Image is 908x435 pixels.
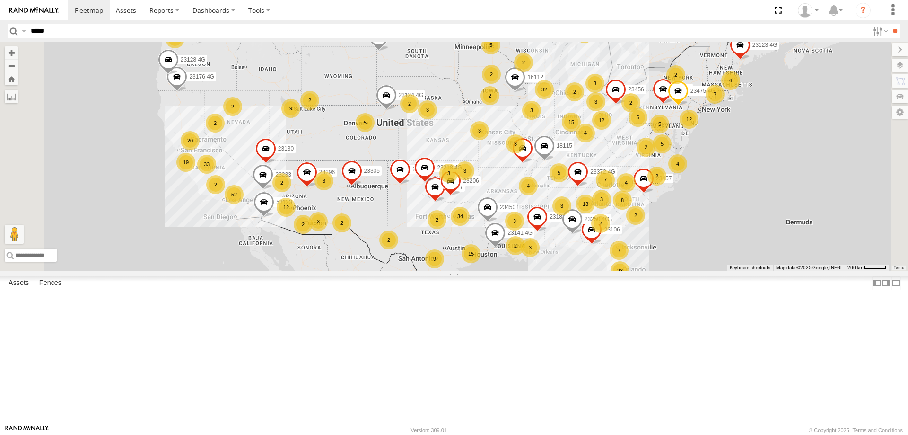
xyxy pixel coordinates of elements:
[300,91,319,110] div: 2
[189,73,214,80] span: 23176 4G
[506,134,525,153] div: 3
[585,74,604,93] div: 3
[5,426,49,435] a: Visit our Website
[439,164,458,183] div: 3
[565,82,584,101] div: 2
[794,3,822,18] div: Puma Singh
[20,24,27,38] label: Search Query
[481,36,500,54] div: 5
[332,213,351,232] div: 2
[809,427,903,433] div: © Copyright 2025 -
[5,225,24,244] button: Drag Pegman onto the map to open Street View
[576,195,595,213] div: 13
[894,266,904,270] a: Terms (opens in new tab)
[4,276,34,290] label: Assets
[557,142,572,149] span: 18115
[617,173,636,192] div: 4
[621,93,640,112] div: 2
[411,427,447,433] div: Version: 309.01
[379,231,398,249] div: 2
[590,168,615,175] span: 23372 4G
[592,190,611,209] div: 3
[418,100,437,119] div: 3
[892,106,908,119] label: Map Settings
[223,97,242,116] div: 2
[482,65,501,84] div: 2
[206,175,225,194] div: 2
[647,167,666,186] div: 2
[592,111,611,130] div: 12
[666,65,685,84] div: 2
[166,29,184,48] div: 4
[596,170,615,189] div: 7
[5,46,18,59] button: Zoom in
[730,265,770,271] button: Keyboard shortcuts
[272,173,291,192] div: 2
[437,164,462,171] span: 23218 4G
[206,114,225,133] div: 2
[550,163,568,182] div: 5
[470,121,489,140] div: 3
[281,99,300,118] div: 9
[550,213,575,220] span: 23185 4G
[314,171,333,190] div: 3
[5,72,18,85] button: Zoom Home
[35,276,66,290] label: Fences
[882,276,891,290] label: Dock Summary Table to the Right
[225,185,244,204] div: 52
[872,276,882,290] label: Dock Summary Table to the Left
[507,230,533,236] span: 23141 4G
[847,265,864,270] span: 200 km
[610,241,629,260] div: 7
[197,155,216,174] div: 33
[575,24,594,43] div: 2
[776,265,842,270] span: Map data ©2025 Google, INEGI
[653,134,672,153] div: 5
[505,212,524,231] div: 3
[752,42,777,48] span: 23123 4G
[721,71,740,90] div: 6
[626,206,645,225] div: 2
[181,56,206,63] span: 23128 4G
[629,108,647,127] div: 6
[319,169,335,176] span: 23296
[552,196,571,215] div: 3
[425,249,444,268] div: 9
[521,238,540,257] div: 3
[706,85,725,104] div: 7
[604,226,620,233] span: 23106
[522,101,541,120] div: 3
[591,214,610,233] div: 2
[668,154,687,173] div: 4
[463,178,479,184] span: 23206
[277,198,296,217] div: 12
[650,115,669,133] div: 5
[853,427,903,433] a: Terms and Conditions
[585,216,610,222] span: 23250 4G
[309,212,328,231] div: 3
[9,7,59,14] img: rand-logo.svg
[480,86,499,105] div: 2
[364,168,380,174] span: 23305
[428,210,446,229] div: 2
[275,171,291,178] span: 23233
[576,124,595,142] div: 4
[527,74,543,80] span: 16112
[680,110,698,129] div: 12
[500,204,515,211] span: 23450
[5,90,18,103] label: Measure
[637,138,655,157] div: 2
[412,166,428,173] span: 23279
[400,94,419,113] div: 2
[562,113,581,132] div: 15
[613,191,632,210] div: 8
[278,145,294,152] span: 23130
[294,215,313,234] div: 2
[506,236,525,255] div: 2
[891,276,901,290] label: Hide Summary Table
[628,86,644,93] span: 23456
[856,3,871,18] i: ?
[176,153,195,172] div: 19
[455,161,474,180] div: 3
[181,131,200,150] div: 20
